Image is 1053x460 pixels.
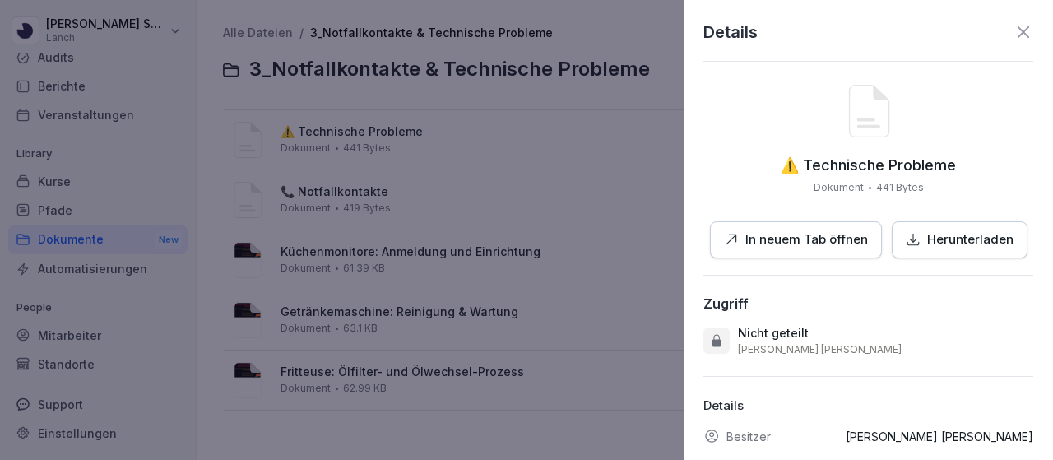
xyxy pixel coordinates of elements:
[726,428,771,445] p: Besitzer
[703,397,1033,416] p: Details
[876,180,924,195] p: 441 Bytes
[892,221,1027,258] button: Herunterladen
[814,180,864,195] p: Dokument
[703,20,758,44] p: Details
[738,325,809,342] p: Nicht geteilt
[710,221,882,258] button: In neuem Tab öffnen
[738,343,902,356] p: [PERSON_NAME] [PERSON_NAME]
[703,295,749,312] div: Zugriff
[846,428,1033,445] p: [PERSON_NAME] [PERSON_NAME]
[745,230,868,249] p: In neuem Tab öffnen
[781,157,956,174] p: ⚠️ Technische Probleme
[927,230,1014,249] p: Herunterladen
